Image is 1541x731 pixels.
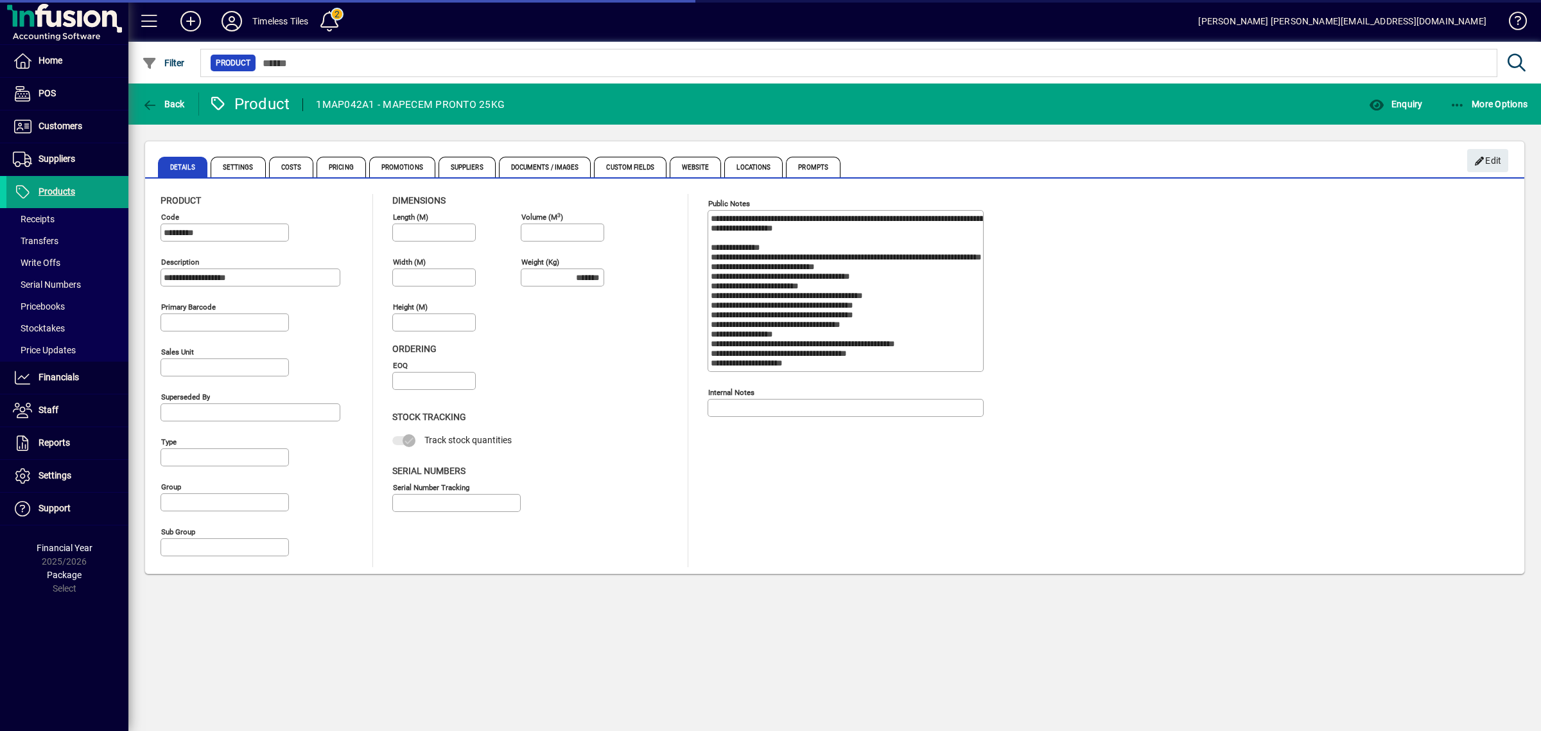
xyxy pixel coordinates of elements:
[13,236,58,246] span: Transfers
[6,317,128,339] a: Stocktakes
[393,213,428,222] mat-label: Length (m)
[557,211,561,218] sup: 3
[6,394,128,427] a: Staff
[6,78,128,110] a: POS
[316,94,505,115] div: 1MAP042A1 - MAPECEM PRONTO 25KG
[6,427,128,459] a: Reports
[1447,92,1531,116] button: More Options
[708,388,754,397] mat-label: Internal Notes
[317,157,366,177] span: Pricing
[13,301,65,312] span: Pricebooks
[39,437,70,448] span: Reports
[39,503,71,513] span: Support
[161,213,179,222] mat-label: Code
[39,372,79,382] span: Financials
[6,460,128,492] a: Settings
[142,99,185,109] span: Back
[1369,99,1422,109] span: Enquiry
[670,157,722,177] span: Website
[161,392,210,401] mat-label: Superseded by
[47,570,82,580] span: Package
[393,361,408,370] mat-label: EOQ
[1467,149,1508,172] button: Edit
[392,195,446,206] span: Dimensions
[13,279,81,290] span: Serial Numbers
[6,110,128,143] a: Customers
[6,143,128,175] a: Suppliers
[161,303,216,312] mat-label: Primary barcode
[392,412,466,422] span: Stock Tracking
[128,92,199,116] app-page-header-button: Back
[1474,150,1502,172] span: Edit
[393,258,426,267] mat-label: Width (m)
[393,303,428,312] mat-label: Height (m)
[439,157,496,177] span: Suppliers
[142,58,185,68] span: Filter
[6,362,128,394] a: Financials
[786,157,840,177] span: Prompts
[13,323,65,333] span: Stocktakes
[369,157,435,177] span: Promotions
[1499,3,1525,44] a: Knowledge Base
[6,274,128,295] a: Serial Numbers
[1198,11,1486,31] div: [PERSON_NAME] [PERSON_NAME][EMAIL_ADDRESS][DOMAIN_NAME]
[161,437,177,446] mat-label: Type
[211,157,266,177] span: Settings
[161,348,194,357] mat-label: Sales unit
[211,10,252,33] button: Profile
[161,258,199,267] mat-label: Description
[499,157,591,177] span: Documents / Images
[13,214,55,224] span: Receipts
[269,157,314,177] span: Costs
[6,230,128,252] a: Transfers
[39,154,75,164] span: Suppliers
[170,10,211,33] button: Add
[6,339,128,361] a: Price Updates
[139,92,188,116] button: Back
[39,186,75,197] span: Products
[161,482,181,491] mat-label: Group
[6,45,128,77] a: Home
[39,88,56,98] span: POS
[594,157,666,177] span: Custom Fields
[1366,92,1425,116] button: Enquiry
[521,213,563,222] mat-label: Volume (m )
[209,94,290,114] div: Product
[708,199,750,208] mat-label: Public Notes
[13,345,76,355] span: Price Updates
[6,208,128,230] a: Receipts
[1450,99,1528,109] span: More Options
[37,543,92,553] span: Financial Year
[158,157,207,177] span: Details
[6,295,128,317] a: Pricebooks
[216,57,250,69] span: Product
[39,470,71,480] span: Settings
[13,258,60,268] span: Write Offs
[39,55,62,66] span: Home
[161,195,201,206] span: Product
[39,121,82,131] span: Customers
[252,11,308,31] div: Timeless Tiles
[424,435,512,445] span: Track stock quantities
[724,157,783,177] span: Locations
[393,482,469,491] mat-label: Serial Number tracking
[521,258,559,267] mat-label: Weight (Kg)
[392,344,437,354] span: Ordering
[6,252,128,274] a: Write Offs
[392,466,466,476] span: Serial Numbers
[39,405,58,415] span: Staff
[6,493,128,525] a: Support
[161,527,195,536] mat-label: Sub group
[139,51,188,75] button: Filter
